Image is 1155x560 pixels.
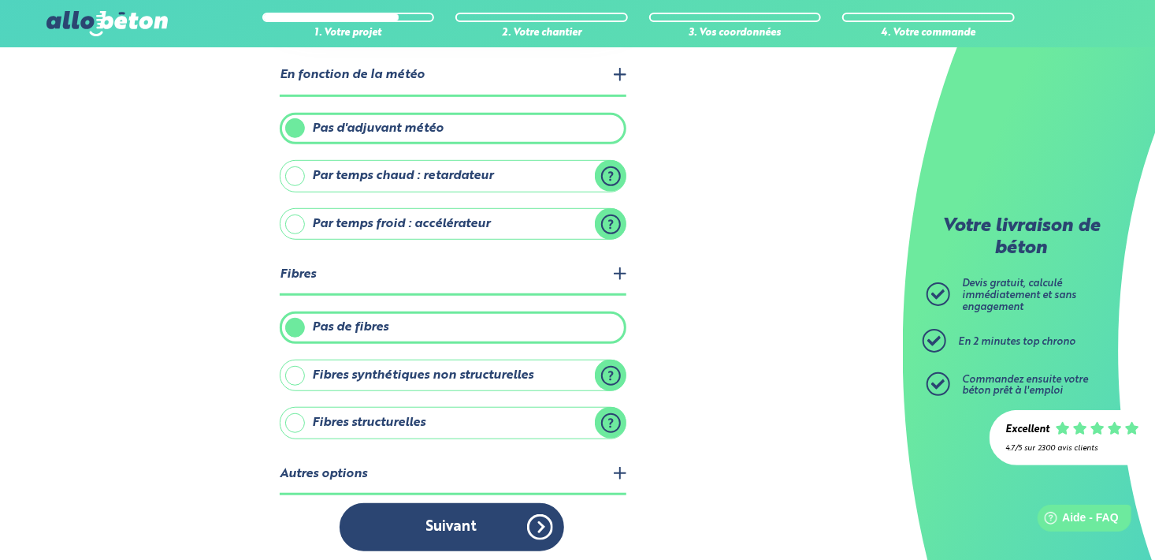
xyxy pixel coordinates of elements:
label: Fibres structurelles [280,407,626,439]
label: Pas de fibres [280,312,626,343]
button: Suivant [340,503,564,551]
div: 4. Votre commande [842,28,1015,39]
label: Par temps chaud : retardateur [280,160,626,192]
div: 2. Votre chantier [455,28,628,39]
legend: En fonction de la météo [280,56,626,96]
div: 1. Votre projet [262,28,435,39]
legend: Fibres [280,256,626,296]
span: Devis gratuit, calculé immédiatement et sans engagement [962,278,1076,312]
div: Excellent [1005,424,1049,436]
iframe: Help widget launcher [1015,498,1138,543]
span: En 2 minutes top chrono [958,337,1075,347]
p: Votre livraison de béton [930,216,1112,259]
legend: Autres options [280,455,626,495]
div: 3. Vos coordonnées [649,28,822,39]
label: Par temps froid : accélérateur [280,208,626,240]
label: Pas d'adjuvant météo [280,113,626,144]
img: allobéton [46,11,168,36]
span: Commandez ensuite votre béton prêt à l'emploi [962,375,1088,397]
div: 4.7/5 sur 2300 avis clients [1005,444,1139,453]
label: Fibres synthétiques non structurelles [280,360,626,391]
